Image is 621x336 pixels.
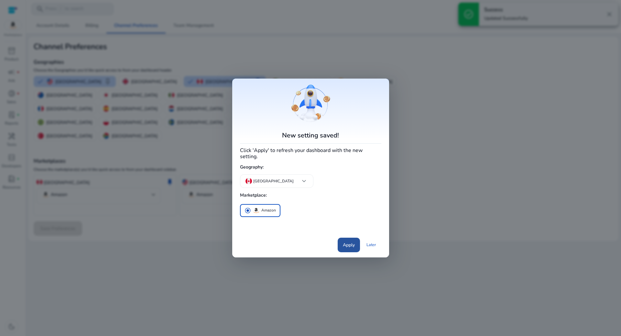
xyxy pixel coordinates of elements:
[300,177,308,185] span: keyboard_arrow_down
[361,239,381,251] a: Later
[343,242,355,248] span: Apply
[240,190,381,201] h5: Marketplace:
[338,238,360,252] button: Apply
[240,146,381,160] h4: Click 'Apply' to refresh your dashboard with the new setting.
[253,178,294,184] p: [GEOGRAPHIC_DATA]
[252,207,260,214] img: amazon.svg
[245,178,252,184] img: ca.svg
[261,207,276,214] p: Amazon
[245,207,251,214] span: radio_button_checked
[240,162,381,173] h5: Geography:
